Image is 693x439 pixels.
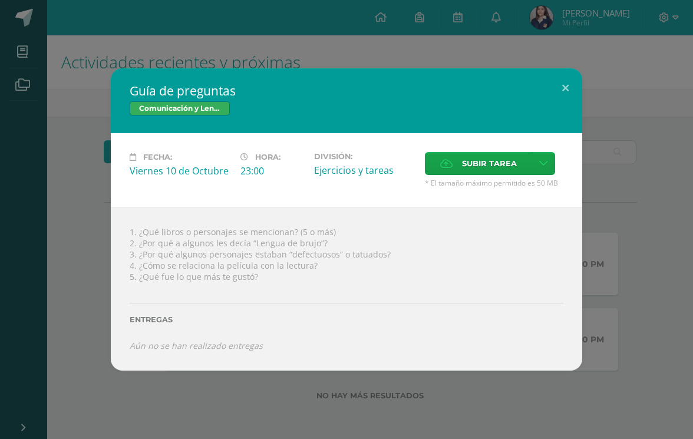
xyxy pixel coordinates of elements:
span: Comunicación y Lenguaje, Idioma Español [130,101,230,115]
div: Ejercicios y tareas [314,164,415,177]
span: * El tamaño máximo permitido es 50 MB [425,178,563,188]
label: Entregas [130,315,563,324]
span: Fecha: [143,153,172,161]
div: 1. ¿Qué libros o personajes se mencionan? (5 o más) 2. ¿Por qué a algunos les decía “Lengua de br... [111,207,582,371]
span: Subir tarea [462,153,517,174]
label: División: [314,152,415,161]
button: Close (Esc) [549,68,582,108]
div: Viernes 10 de Octubre [130,164,231,177]
span: Hora: [255,153,280,161]
div: 23:00 [240,164,305,177]
i: Aún no se han realizado entregas [130,340,263,351]
h2: Guía de preguntas [130,82,563,99]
